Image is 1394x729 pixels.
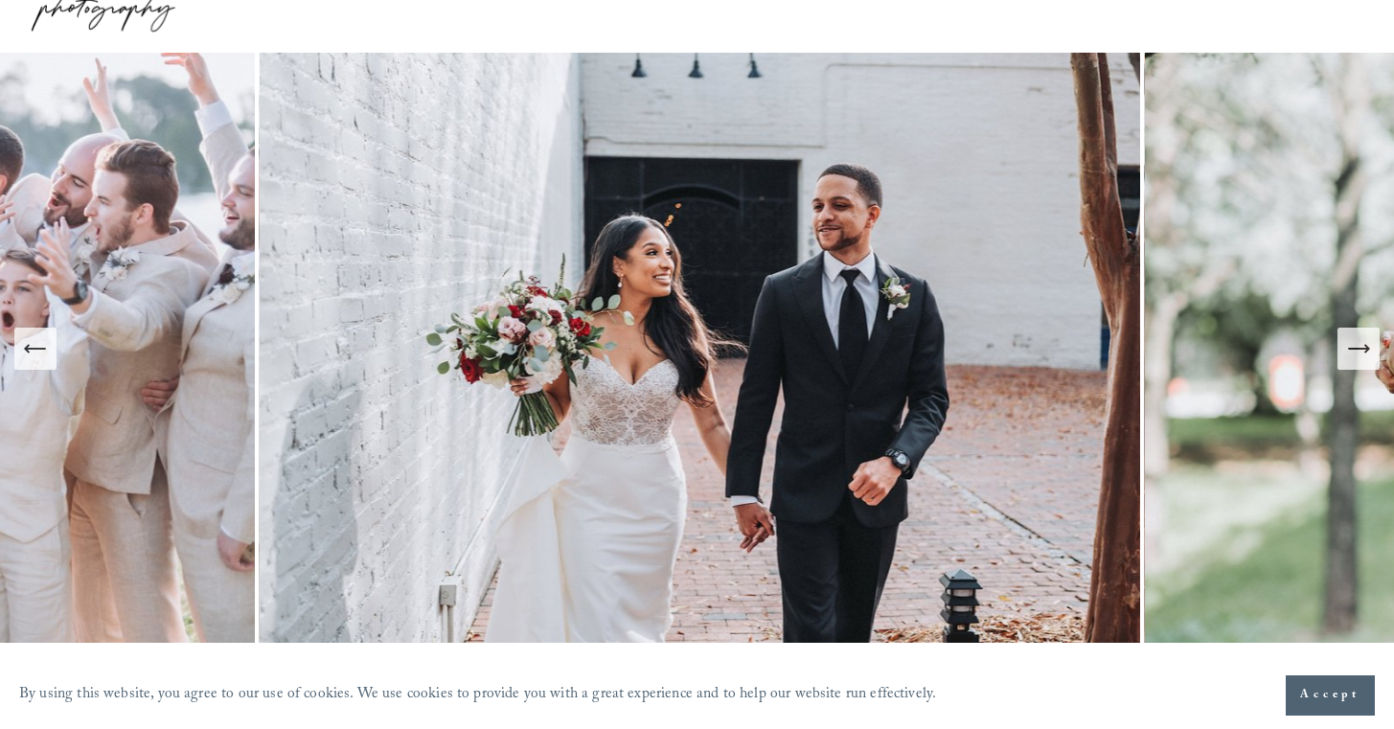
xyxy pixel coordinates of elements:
button: Accept [1286,675,1375,716]
button: Next Slide [1337,328,1380,370]
span: Accept [1300,686,1360,705]
img: Melrose Knitting Mill Wedding Photography [260,53,1145,643]
p: By using this website, you agree to our use of cookies. We use cookies to provide you with a grea... [19,681,936,711]
button: Previous Slide [14,328,57,370]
